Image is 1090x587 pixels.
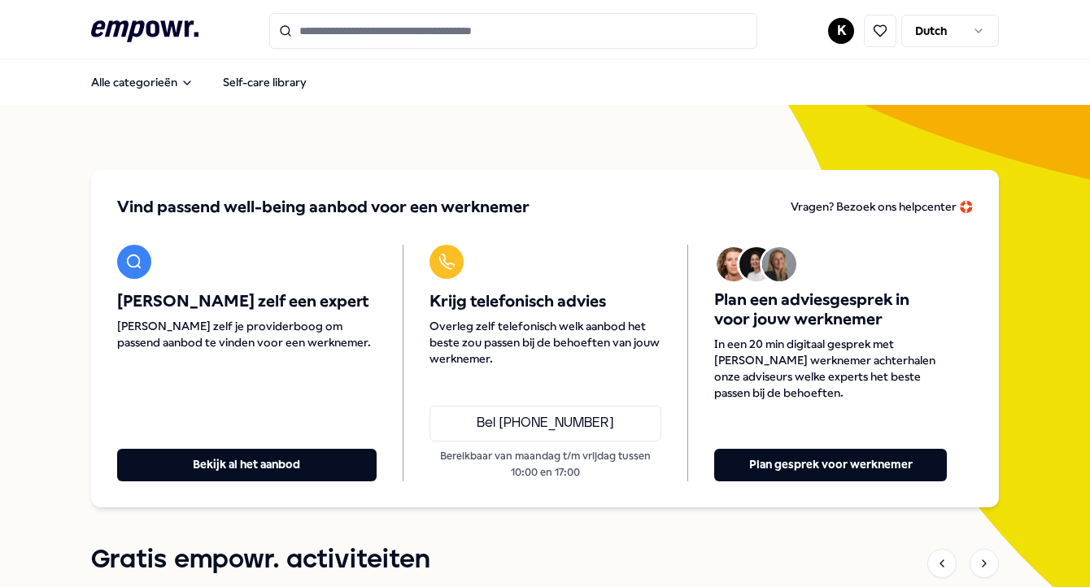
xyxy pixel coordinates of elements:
[269,13,757,49] input: Search for products, categories or subcategories
[117,449,377,481] button: Bekijk al het aanbod
[791,200,973,213] span: Vragen? Bezoek ons helpcenter 🛟
[762,247,796,281] img: Avatar
[78,66,207,98] button: Alle categorieën
[117,196,530,219] span: Vind passend well-being aanbod voor een werknemer
[91,540,430,580] h1: Gratis empowr. activiteiten
[714,449,947,481] button: Plan gesprek voor werknemer
[791,196,973,219] a: Vragen? Bezoek ons helpcenter 🛟
[429,406,662,441] a: Bel [PHONE_NUMBER]
[78,66,320,98] nav: Main
[739,247,774,281] img: Avatar
[714,290,947,329] span: Plan een adviesgesprek in voor jouw werknemer
[717,247,751,281] img: Avatar
[210,66,320,98] a: Self-care library
[828,18,854,44] button: K
[429,292,662,311] span: Krijg telefonisch advies
[429,448,662,481] p: Bereikbaar van maandag t/m vrijdag tussen 10:00 en 17:00
[429,318,662,367] span: Overleg zelf telefonisch welk aanbod het beste zou passen bij de behoeften van jouw werknemer.
[117,318,377,350] span: [PERSON_NAME] zelf je providerboog om passend aanbod te vinden voor een werknemer.
[117,292,377,311] span: [PERSON_NAME] zelf een expert
[714,336,947,401] span: In een 20 min digitaal gesprek met [PERSON_NAME] werknemer achterhalen onze adviseurs welke exper...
